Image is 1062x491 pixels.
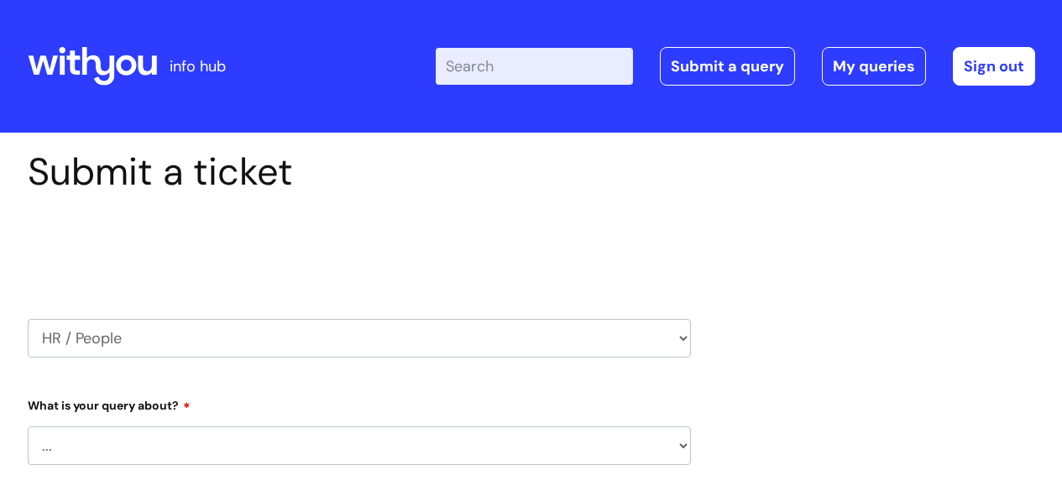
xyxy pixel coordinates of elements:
h2: Select issue type [28,233,691,264]
a: Submit a query [660,47,795,86]
div: | - [436,47,1035,86]
p: info hub [170,53,226,80]
a: Sign out [953,47,1035,86]
h1: Submit a ticket [28,149,691,195]
label: What is your query about? [28,393,691,413]
input: Search [436,48,633,85]
a: My queries [822,47,926,86]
